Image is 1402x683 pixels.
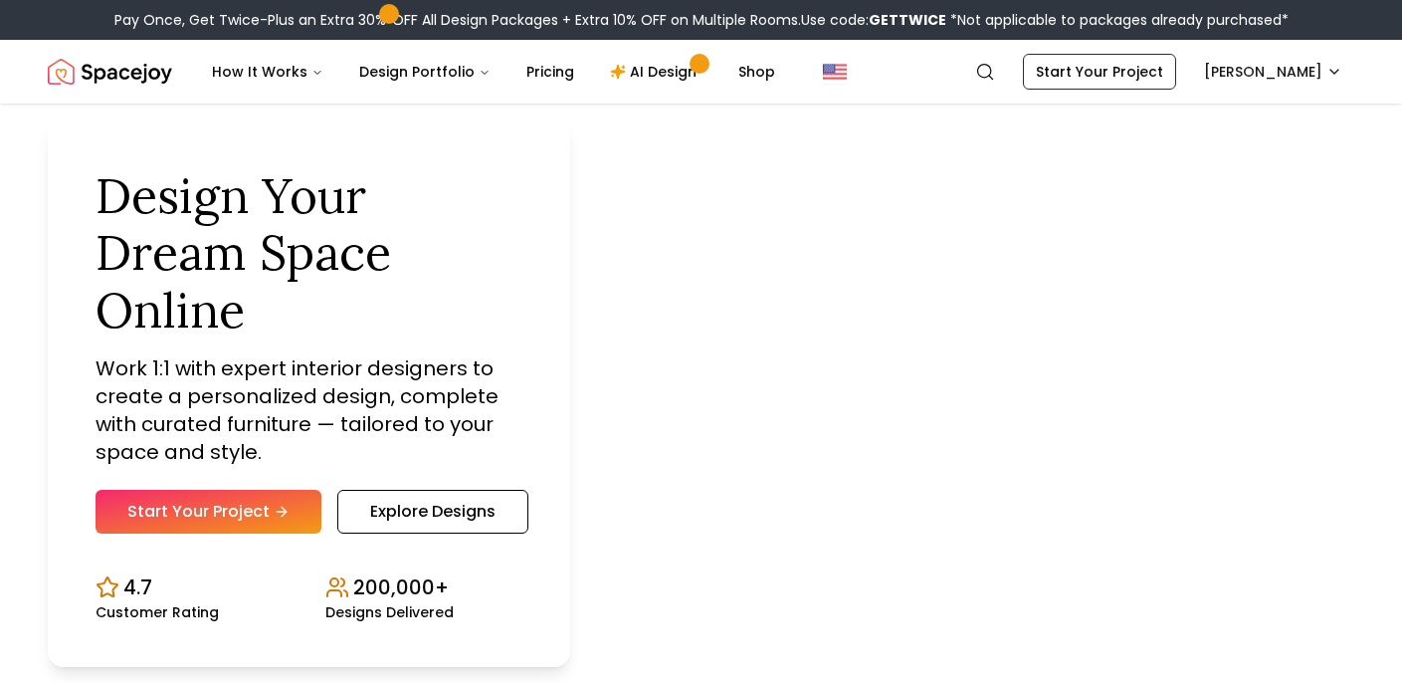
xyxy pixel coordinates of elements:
[196,52,339,92] button: How It Works
[196,52,791,92] nav: Main
[325,605,454,619] small: Designs Delivered
[1023,54,1176,90] a: Start Your Project
[96,354,522,466] p: Work 1:1 with expert interior designers to create a personalized design, complete with curated fu...
[722,52,791,92] a: Shop
[48,52,172,92] a: Spacejoy
[96,558,522,619] div: Design stats
[96,490,321,534] a: Start Your Project
[353,573,449,601] p: 200,000+
[1192,54,1354,90] button: [PERSON_NAME]
[96,167,522,340] h1: Design Your Dream Space Online
[510,52,590,92] a: Pricing
[48,52,172,92] img: Spacejoy Logo
[869,10,946,30] b: GETTWICE
[96,605,219,619] small: Customer Rating
[123,573,152,601] p: 4.7
[946,10,1289,30] span: *Not applicable to packages already purchased*
[343,52,506,92] button: Design Portfolio
[594,52,718,92] a: AI Design
[114,10,1289,30] div: Pay Once, Get Twice-Plus an Extra 30% OFF All Design Packages + Extra 10% OFF on Multiple Rooms.
[48,40,1354,104] nav: Global
[823,60,847,84] img: United States
[801,10,946,30] span: Use code:
[337,490,528,534] a: Explore Designs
